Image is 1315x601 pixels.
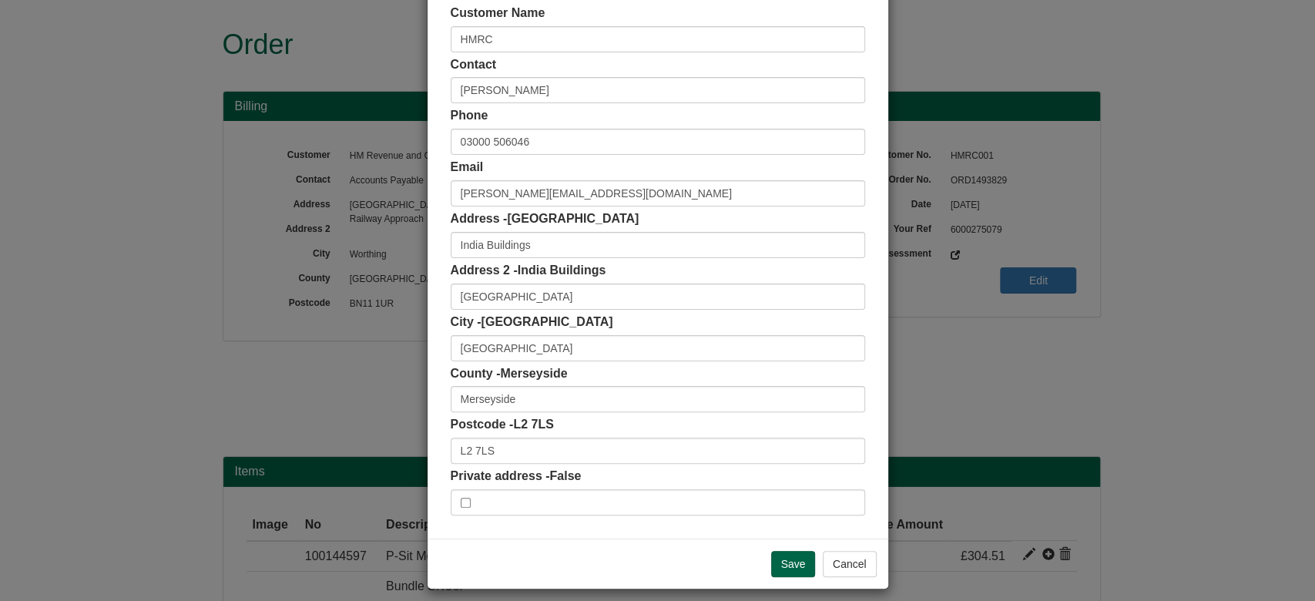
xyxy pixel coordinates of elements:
[451,159,484,176] label: Email
[451,210,639,228] label: Address -
[451,416,554,434] label: Postcode -
[500,367,567,380] span: Merseyside
[451,314,613,331] label: City -
[451,468,582,485] label: Private address -
[513,418,553,431] span: L2 7LS
[451,365,568,383] label: County -
[451,56,497,74] label: Contact
[481,315,613,328] span: [GEOGRAPHIC_DATA]
[451,262,606,280] label: Address 2 -
[451,5,545,22] label: Customer Name
[451,107,488,125] label: Phone
[507,212,639,225] span: [GEOGRAPHIC_DATA]
[771,551,816,577] input: Save
[518,264,606,277] span: India Buildings
[823,551,877,577] button: Cancel
[549,469,581,482] span: False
